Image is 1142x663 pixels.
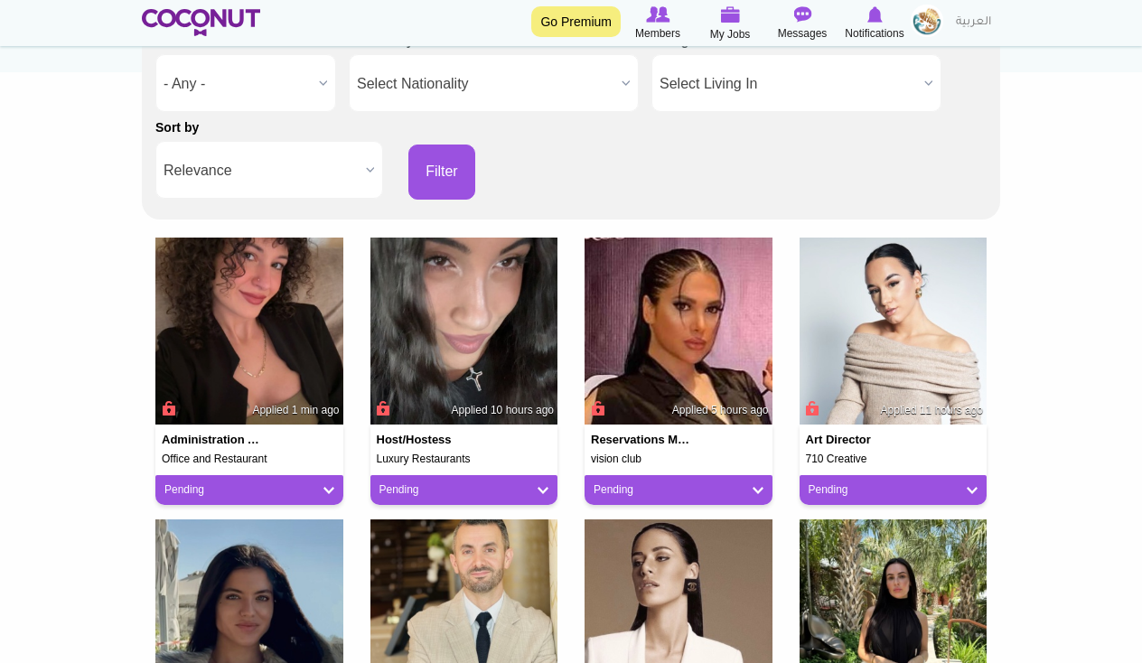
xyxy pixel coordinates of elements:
[710,25,751,43] span: My Jobs
[164,142,359,200] span: Relevance
[867,6,883,23] img: Notifications
[159,399,175,417] span: Connect to Unlock the Profile
[660,55,917,113] span: Select Living In
[806,434,911,446] h4: Art Director
[947,5,1000,41] a: العربية
[585,238,772,425] img: Sany Shakerian's picture
[806,453,981,465] h5: 710 Creative
[155,238,343,425] img: Rossella Togni's picture
[164,482,334,498] a: Pending
[694,5,766,43] a: My Jobs My Jobs
[622,5,694,42] a: Browse Members Members
[142,9,260,36] img: Home
[766,5,838,42] a: Messages Messages
[370,238,558,425] img: Sabrina Guida's picture
[594,482,763,498] a: Pending
[531,6,621,37] a: Go Premium
[838,5,911,42] a: Notifications Notifications
[778,24,828,42] span: Messages
[635,24,680,42] span: Members
[155,118,199,136] label: Sort by
[162,434,267,446] h4: Administration and Hostess
[374,399,390,417] span: Connect to Unlock the Profile
[164,55,312,113] span: - Any -
[591,434,696,446] h4: Reservations Manager
[588,399,604,417] span: Connect to Unlock the Profile
[377,434,482,446] h4: Host/Hostess
[720,6,740,23] img: My Jobs
[646,6,669,23] img: Browse Members
[793,6,811,23] img: Messages
[357,55,614,113] span: Select Nationality
[803,399,819,417] span: Connect to Unlock the Profile
[377,453,552,465] h5: Luxury Restaurants
[408,145,475,200] button: Filter
[379,482,549,498] a: Pending
[162,453,337,465] h5: Office and Restaurant
[800,238,988,425] img: Amna Dzihanic's picture
[809,482,978,498] a: Pending
[591,453,766,465] h5: vision club
[845,24,903,42] span: Notifications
